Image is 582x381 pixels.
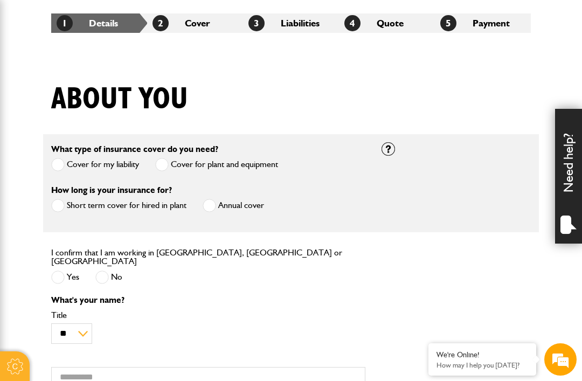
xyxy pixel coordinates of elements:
li: Details [51,13,147,33]
li: Quote [339,13,435,33]
textarea: Type your message and hit 'Enter' [14,195,197,318]
label: Title [51,311,365,320]
label: No [95,271,122,284]
em: Start Chat [147,299,196,313]
div: Minimize live chat window [177,5,203,31]
div: We're Online! [436,350,528,359]
p: How may I help you today? [436,361,528,369]
label: Short term cover for hired in plant [51,199,186,212]
label: What type of insurance cover do you need? [51,145,218,154]
span: 1 [57,15,73,31]
div: Need help? [555,109,582,244]
h1: About you [51,81,188,117]
input: Enter your last name [14,100,197,123]
img: d_20077148190_company_1631870298795_20077148190 [18,60,45,75]
li: Cover [147,13,243,33]
span: 3 [248,15,265,31]
p: What's your name? [51,296,365,304]
span: 2 [153,15,169,31]
label: Yes [51,271,79,284]
label: Cover for plant and equipment [155,158,278,171]
input: Enter your email address [14,131,197,155]
span: 5 [440,15,456,31]
label: I confirm that I am working in [GEOGRAPHIC_DATA], [GEOGRAPHIC_DATA] or [GEOGRAPHIC_DATA] [51,248,365,266]
div: Chat with us now [56,60,181,74]
label: How long is your insurance for? [51,186,172,195]
li: Payment [435,13,531,33]
label: Cover for my liability [51,158,139,171]
span: 4 [344,15,361,31]
li: Liabilities [243,13,339,33]
label: Annual cover [203,199,264,212]
input: Enter your phone number [14,163,197,187]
